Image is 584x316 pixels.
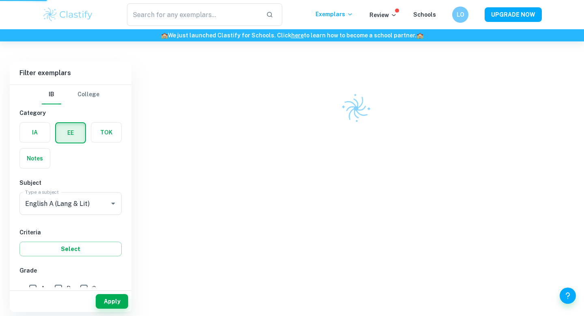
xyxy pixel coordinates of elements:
p: Review [369,11,397,19]
button: Select [19,242,122,256]
span: B [67,284,71,293]
div: Filter type choice [42,85,99,104]
span: 🏫 [417,32,423,39]
h6: Grade [19,266,122,275]
button: IA [20,123,50,142]
a: here [291,32,304,39]
span: 🏫 [161,32,168,39]
h6: Criteria [19,228,122,237]
button: Apply [96,294,128,309]
h6: Subject [19,178,122,187]
input: Search for any exemplars... [127,3,260,26]
h6: LO [456,10,465,19]
button: TOK [91,123,121,142]
button: UPGRADE NOW [485,7,542,22]
button: Open [107,198,119,209]
button: College [77,85,99,104]
span: C [92,284,96,293]
button: EE [56,123,85,143]
h6: Filter exemplars [10,62,131,84]
p: Exemplars [316,10,353,19]
a: Schools [413,11,436,18]
span: A [41,284,45,293]
button: IB [42,85,61,104]
button: Notes [20,149,50,168]
h6: We just launched Clastify for Schools. Click to learn how to become a school partner. [2,31,582,40]
button: Help and Feedback [560,288,576,304]
button: LO [452,6,468,23]
img: Clastify logo [42,6,94,23]
label: Type a subject [25,188,59,195]
h6: Category [19,108,122,117]
img: Clastify logo [336,89,376,129]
